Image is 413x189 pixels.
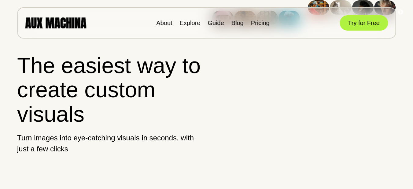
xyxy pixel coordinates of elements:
p: Turn images into eye-catching visuals in seconds, with just a few clicks [17,132,201,154]
a: Explore [180,20,201,26]
a: Guide [208,20,224,26]
a: About [156,20,172,26]
h1: The easiest way to create custom visuals [17,54,201,126]
button: Try for Free [340,15,388,31]
img: AUX MACHINA [25,17,86,28]
a: Pricing [251,20,270,26]
a: Blog [231,20,244,26]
